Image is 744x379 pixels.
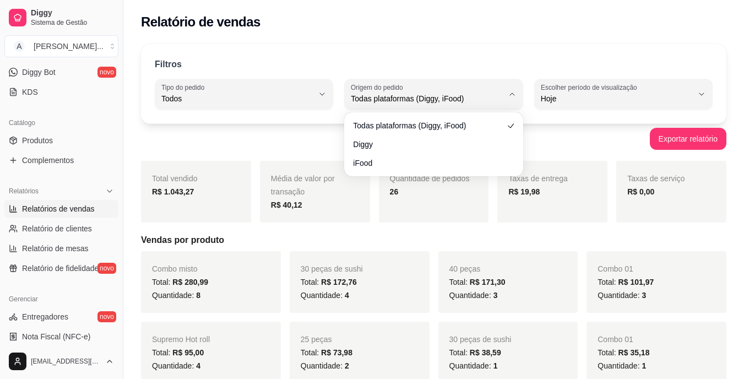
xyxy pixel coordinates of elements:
[22,86,38,98] span: KDS
[271,174,335,196] span: Média de valor por transação
[271,201,302,209] strong: R$ 40,12
[152,264,197,273] span: Combo misto
[470,348,501,357] span: R$ 38,59
[351,83,406,92] label: Origem do pedido
[449,278,506,286] span: Total:
[22,67,56,78] span: Diggy Bot
[22,243,89,254] span: Relatório de mesas
[449,361,498,370] span: Quantidade:
[321,348,352,357] span: R$ 73,98
[449,264,481,273] span: 40 peças
[627,174,685,183] span: Taxas de serviço
[598,361,646,370] span: Quantidade:
[152,291,200,300] span: Quantidade:
[493,291,498,300] span: 3
[353,158,503,169] span: iFood
[598,348,649,357] span: Total:
[31,18,114,27] span: Sistema de Gestão
[155,58,182,71] p: Filtros
[152,174,198,183] span: Total vendido
[598,278,654,286] span: Total:
[301,291,349,300] span: Quantidade:
[22,223,92,234] span: Relatório de clientes
[390,174,470,183] span: Quantidade de pedidos
[449,335,512,344] span: 30 peças de sushi
[642,291,646,300] span: 3
[618,348,650,357] span: R$ 35,18
[4,290,118,308] div: Gerenciar
[152,335,210,344] span: Supremo Hot roll
[141,234,726,247] h5: Vendas por produto
[22,155,74,166] span: Complementos
[196,291,200,300] span: 8
[31,8,114,18] span: Diggy
[642,361,646,370] span: 1
[14,41,25,52] span: A
[152,348,204,357] span: Total:
[301,348,352,357] span: Total:
[449,291,498,300] span: Quantidade:
[152,278,208,286] span: Total:
[141,13,260,31] h2: Relatório de vendas
[4,35,118,57] button: Select a team
[172,348,204,357] span: R$ 95,00
[353,139,503,150] span: Diggy
[598,291,646,300] span: Quantidade:
[493,361,498,370] span: 1
[301,361,349,370] span: Quantidade:
[470,278,506,286] span: R$ 171,30
[618,278,654,286] span: R$ 101,97
[34,41,104,52] div: [PERSON_NAME] ...
[22,135,53,146] span: Produtos
[4,114,118,132] div: Catálogo
[508,174,567,183] span: Taxas de entrega
[9,187,39,196] span: Relatórios
[598,264,633,273] span: Combo 01
[353,120,503,131] span: Todas plataformas (Diggy, iFood)
[598,335,633,344] span: Combo 01
[321,278,357,286] span: R$ 172,76
[196,361,200,370] span: 4
[345,291,349,300] span: 4
[449,348,501,357] span: Total:
[22,263,99,274] span: Relatório de fidelidade
[345,361,349,370] span: 2
[301,335,332,344] span: 25 peças
[351,93,503,104] span: Todas plataformas (Diggy, iFood)
[172,278,208,286] span: R$ 280,99
[301,278,357,286] span: Total:
[508,187,540,196] strong: R$ 19,98
[627,187,654,196] strong: R$ 0,00
[152,361,200,370] span: Quantidade:
[541,83,640,92] label: Escolher período de visualização
[22,331,90,342] span: Nota Fiscal (NFC-e)
[541,93,693,104] span: Hoje
[301,264,363,273] span: 30 peças de sushi
[152,187,194,196] strong: R$ 1.043,27
[161,93,313,104] span: Todos
[22,203,95,214] span: Relatórios de vendas
[390,187,399,196] strong: 26
[31,357,101,366] span: [EMAIL_ADDRESS][DOMAIN_NAME]
[22,311,68,322] span: Entregadores
[161,83,208,92] label: Tipo do pedido
[650,128,726,150] button: Exportar relatório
